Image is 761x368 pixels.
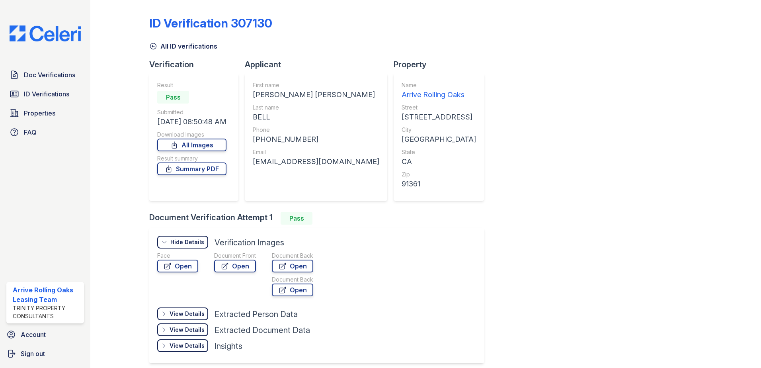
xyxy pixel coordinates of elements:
[149,212,490,225] div: Document Verification Attempt 1
[253,134,379,145] div: [PHONE_NUMBER]
[402,112,476,123] div: [STREET_ADDRESS]
[402,134,476,145] div: [GEOGRAPHIC_DATA]
[157,162,226,175] a: Summary PDF
[402,148,476,156] div: State
[214,252,256,260] div: Document Front
[149,59,245,70] div: Verification
[6,86,84,102] a: ID Verifications
[402,89,476,100] div: Arrive Rolling Oaks
[402,178,476,190] div: 91361
[253,81,379,89] div: First name
[281,212,312,225] div: Pass
[157,139,226,151] a: All Images
[272,276,313,284] div: Document Back
[3,346,87,362] a: Sign out
[728,336,753,360] iframe: chat widget
[21,349,45,358] span: Sign out
[24,89,69,99] span: ID Verifications
[402,170,476,178] div: Zip
[253,156,379,167] div: [EMAIL_ADDRESS][DOMAIN_NAME]
[245,59,394,70] div: Applicant
[6,124,84,140] a: FAQ
[253,148,379,156] div: Email
[402,104,476,112] div: Street
[272,284,313,296] a: Open
[3,327,87,343] a: Account
[157,131,226,139] div: Download Images
[215,341,242,352] div: Insights
[6,105,84,121] a: Properties
[24,70,75,80] span: Doc Verifications
[214,260,256,272] a: Open
[157,252,198,260] div: Face
[157,155,226,162] div: Result summary
[272,252,313,260] div: Document Back
[253,126,379,134] div: Phone
[24,127,37,137] span: FAQ
[157,260,198,272] a: Open
[402,81,476,100] a: Name Arrive Rolling Oaks
[13,285,81,304] div: Arrive Rolling Oaks Leasing Team
[170,310,205,318] div: View Details
[24,108,55,118] span: Properties
[170,326,205,334] div: View Details
[157,108,226,116] div: Submitted
[13,304,81,320] div: Trinity Property Consultants
[170,342,205,350] div: View Details
[149,16,272,30] div: ID Verification 307130
[149,41,217,51] a: All ID verifications
[21,330,46,339] span: Account
[3,25,87,41] img: CE_Logo_Blue-a8612792a0a2168367f1c8372b55b34899dd931a85d93a1a3d3e32e68fde9ad4.png
[157,81,226,89] div: Result
[402,156,476,167] div: CA
[253,104,379,112] div: Last name
[253,112,379,123] div: BELL
[157,116,226,127] div: [DATE] 08:50:48 AM
[157,91,189,104] div: Pass
[253,89,379,100] div: [PERSON_NAME] [PERSON_NAME]
[272,260,313,272] a: Open
[215,237,284,248] div: Verification Images
[402,126,476,134] div: City
[215,325,310,336] div: Extracted Document Data
[170,238,204,246] div: Hide Details
[6,67,84,83] a: Doc Verifications
[215,309,298,320] div: Extracted Person Data
[394,59,490,70] div: Property
[402,81,476,89] div: Name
